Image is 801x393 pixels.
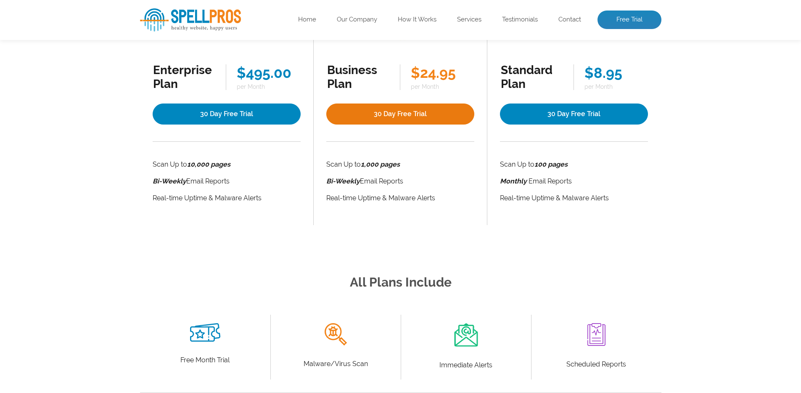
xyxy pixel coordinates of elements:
[326,159,474,170] li: Scan Up to
[500,104,648,125] a: 30 Day Free Trial
[187,160,230,168] strong: 10,000 pages
[500,175,648,187] li: Email Reports
[190,323,220,342] img: Free Month Trial
[411,64,474,81] div: $24.95
[277,358,394,370] p: Malware/Virus Scan
[457,16,481,24] a: Services
[407,359,525,371] p: Immediate Alerts
[237,64,300,81] div: $495.00
[325,323,347,345] img: Malware Virus Scan
[500,177,527,185] strong: Monthly
[326,175,474,187] li: Email Reports
[584,83,648,90] span: per Month
[326,104,474,125] a: 30 Day Free Trial
[587,323,605,346] img: Bi Weekly Reports
[298,16,316,24] a: Home
[502,16,538,24] a: Testimonials
[597,11,661,29] a: Free Trial
[140,8,241,32] img: SpellPros
[584,64,648,81] div: $8.95
[153,63,215,91] div: Enterprise Plan
[146,354,264,366] p: Free Month Trial
[361,160,400,168] strong: 1,000 pages
[326,192,474,204] li: Real-time Uptime & Malware Alerts
[140,271,661,294] h2: All Plans Include
[500,159,648,170] li: Scan Up to
[534,160,568,168] strong: 100 pages
[327,63,389,91] div: Business Plan
[153,192,301,204] li: Real-time Uptime & Malware Alerts
[411,83,474,90] span: per Month
[326,177,360,185] i: Bi-Weekly
[153,175,301,187] li: Email Reports
[454,323,478,347] img: Immediate Alerts
[501,63,563,91] div: Standard Plan
[153,104,301,125] a: 30 Day Free Trial
[337,16,377,24] a: Our Company
[398,16,436,24] a: How It Works
[153,177,186,185] i: Bi-Weekly
[500,192,648,204] li: Real-time Uptime & Malware Alerts
[237,83,300,90] span: per Month
[538,358,655,370] p: Scheduled Reports
[558,16,581,24] a: Contact
[153,159,301,170] li: Scan Up to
